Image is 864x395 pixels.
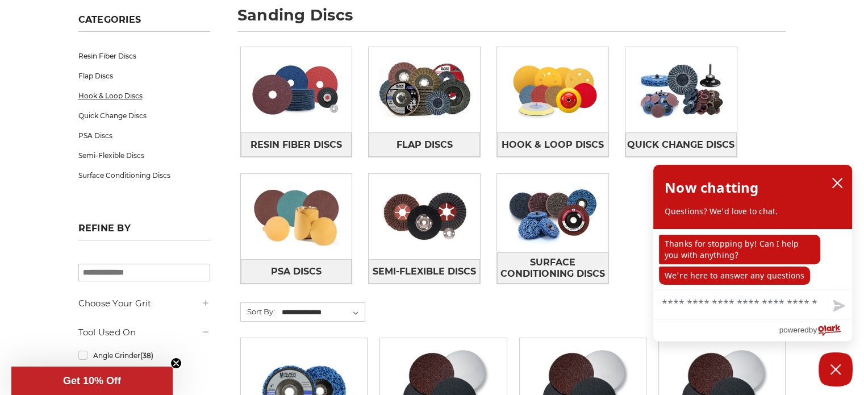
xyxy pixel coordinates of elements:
[280,304,365,321] select: Sort By:
[824,293,852,319] button: Send message
[78,66,210,86] a: Flap Discs
[140,351,153,360] span: (38)
[665,176,758,199] h2: Now chatting
[373,262,476,281] span: Semi-Flexible Discs
[625,51,737,129] img: Quick Change Discs
[369,177,480,256] img: Semi-Flexible Discs
[659,235,820,264] p: Thanks for stopping by! Can I help you with anything?
[241,303,275,320] label: Sort By:
[237,7,786,32] h1: sanding discs
[809,323,817,337] span: by
[78,126,210,145] a: PSA Discs
[369,51,480,129] img: Flap Discs
[653,164,853,342] div: olark chatbox
[271,262,322,281] span: PSA Discs
[369,259,480,284] a: Semi-Flexible Discs
[241,51,352,129] img: Resin Fiber Discs
[78,46,210,66] a: Resin Fiber Discs
[627,135,734,155] span: Quick Change Discs
[819,352,853,386] button: Close Chatbox
[78,86,210,106] a: Hook & Loop Discs
[497,132,608,157] a: Hook & Loop Discs
[779,320,852,341] a: Powered by Olark
[497,174,608,252] img: Surface Conditioning Discs
[78,14,210,32] h5: Categories
[241,177,352,256] img: PSA Discs
[78,165,210,185] a: Surface Conditioning Discs
[78,297,210,310] h5: Choose Your Grit
[659,267,810,285] p: We're here to answer any questions
[497,51,608,129] img: Hook & Loop Discs
[497,252,608,284] a: Surface Conditioning Discs
[625,132,737,157] a: Quick Change Discs
[11,367,173,395] div: Get 10% OffClose teaser
[396,135,453,155] span: Flap Discs
[828,174,846,192] button: close chatbox
[170,357,182,369] button: Close teaser
[665,206,841,217] p: Questions? We'd love to chat.
[251,135,342,155] span: Resin Fiber Discs
[78,106,210,126] a: Quick Change Discs
[498,253,608,284] span: Surface Conditioning Discs
[78,326,210,339] h5: Tool Used On
[369,132,480,157] a: Flap Discs
[63,375,121,386] span: Get 10% Off
[78,223,210,240] h5: Refine by
[653,229,852,289] div: chat
[78,346,210,365] a: Angle Grinder
[502,135,604,155] span: Hook & Loop Discs
[78,145,210,165] a: Semi-Flexible Discs
[241,259,352,284] a: PSA Discs
[241,132,352,157] a: Resin Fiber Discs
[779,323,808,337] span: powered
